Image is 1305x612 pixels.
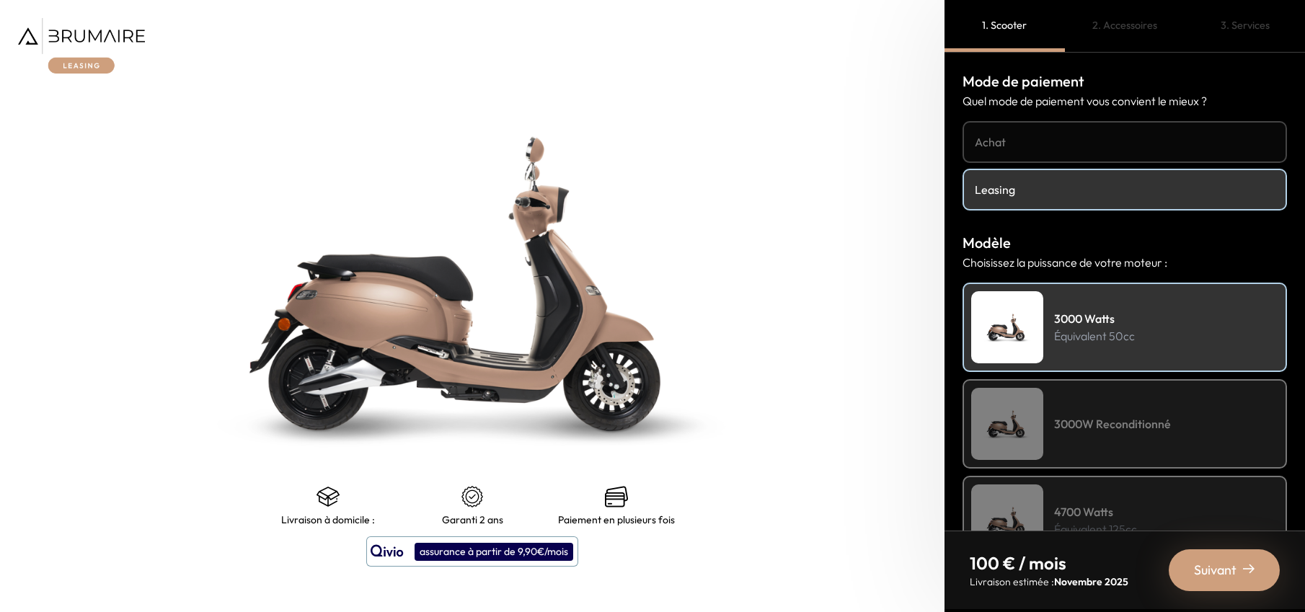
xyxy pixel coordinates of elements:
h4: 3000W Reconditionné [1054,415,1171,433]
img: Scooter Leasing [971,291,1043,363]
h4: Achat [975,133,1275,151]
h4: Leasing [975,181,1275,198]
div: assurance à partir de 9,90€/mois [415,543,573,561]
a: Achat [963,121,1287,163]
h3: Modèle [963,232,1287,254]
span: Novembre 2025 [1054,575,1128,588]
button: assurance à partir de 9,90€/mois [366,536,578,567]
img: credit-cards.png [605,485,628,508]
h4: 4700 Watts [1054,503,1137,520]
img: right-arrow-2.png [1243,563,1255,575]
img: logo qivio [371,543,404,560]
p: Garanti 2 ans [442,514,503,525]
p: Équivalent 50cc [1054,327,1135,345]
p: Quel mode de paiement vous convient le mieux ? [963,92,1287,110]
p: Paiement en plusieurs fois [558,514,675,525]
img: Scooter Leasing [971,388,1043,460]
h4: 3000 Watts [1054,310,1135,327]
img: certificat-de-garantie.png [461,485,484,508]
p: Livraison à domicile : [281,514,375,525]
img: Scooter Leasing [971,484,1043,556]
p: Équivalent 125cc [1054,520,1137,538]
img: shipping.png [317,485,340,508]
h3: Mode de paiement [963,71,1287,92]
span: Suivant [1194,560,1237,580]
p: 100 € / mois [970,551,1128,575]
p: Choisissez la puissance de votre moteur : [963,254,1287,271]
p: Livraison estimée : [970,575,1128,589]
img: Brumaire Leasing [18,18,145,74]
